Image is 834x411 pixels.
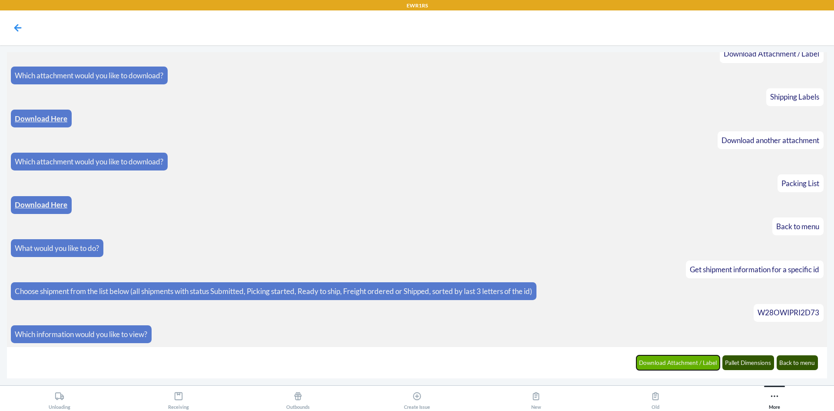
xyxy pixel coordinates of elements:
[715,386,834,410] button: More
[758,308,819,317] span: W28OWIPRI2D73
[15,200,67,209] a: Download Here
[15,114,67,123] a: Download Here
[770,92,819,101] span: Shipping Labels
[15,243,99,254] p: What would you like to do?
[636,355,720,370] button: Download Attachment / Label
[724,49,819,58] span: Download Attachment / Label
[781,179,819,188] span: Packing List
[15,70,163,81] p: Which attachment would you like to download?
[15,329,147,340] p: Which information would you like to view?
[721,136,819,145] span: Download another attachment
[119,386,238,410] button: Receiving
[168,388,189,410] div: Receiving
[357,386,477,410] button: Create Issue
[531,388,541,410] div: New
[407,2,428,10] p: EWR1RS
[286,388,310,410] div: Outbounds
[776,222,819,231] span: Back to menu
[690,265,819,274] span: Get shipment information for a specific id
[722,355,774,370] button: Pallet Dimensions
[238,386,357,410] button: Outbounds
[15,286,532,297] p: Choose shipment from the list below (all shipments with status Submitted, Picking started, Ready ...
[49,388,70,410] div: Unloading
[15,156,163,167] p: Which attachment would you like to download?
[596,386,715,410] button: Old
[404,388,430,410] div: Create Issue
[651,388,660,410] div: Old
[769,388,780,410] div: More
[477,386,596,410] button: New
[777,355,818,370] button: Back to menu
